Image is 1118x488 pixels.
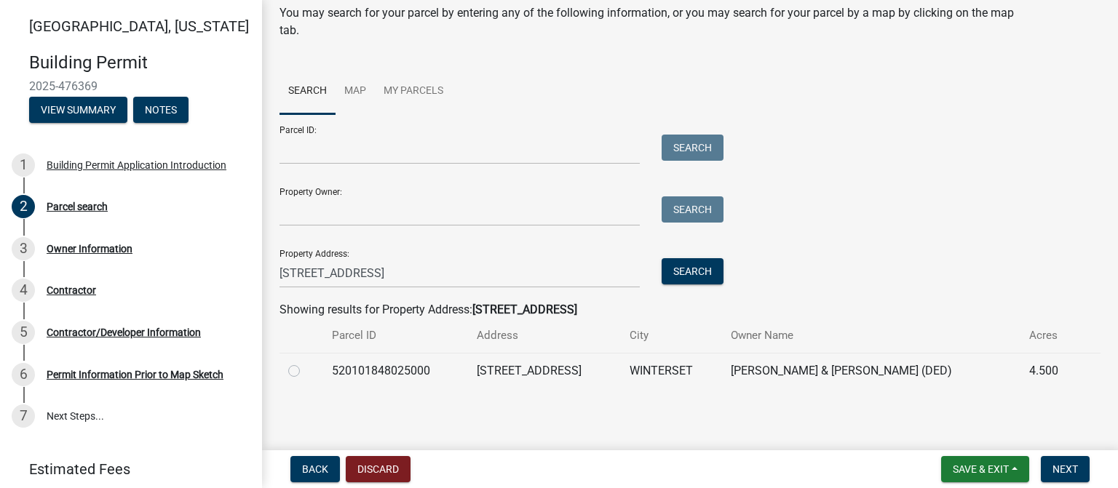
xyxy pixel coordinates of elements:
a: Estimated Fees [12,455,239,484]
wm-modal-confirm: Summary [29,105,127,116]
th: Parcel ID [323,319,468,353]
td: [STREET_ADDRESS] [468,353,621,388]
strong: [STREET_ADDRESS] [472,303,577,316]
button: Notes [133,97,189,123]
td: 4.500 [1020,353,1079,388]
button: View Summary [29,97,127,123]
button: Search [662,258,723,284]
div: 3 [12,237,35,260]
a: Search [279,68,336,115]
td: WINTERSET [621,353,722,388]
div: Owner Information [47,244,132,254]
td: [PERSON_NAME] & [PERSON_NAME] (DED) [722,353,1020,388]
div: Contractor [47,285,96,295]
div: 1 [12,153,35,177]
div: Showing results for Property Address: [279,301,1101,319]
td: 520101848025000 [323,353,468,388]
th: Owner Name [722,319,1020,353]
div: Building Permit Application Introduction [47,160,226,170]
span: Next [1052,463,1078,475]
div: Parcel search [47,201,108,212]
p: You may search for your parcel by entering any of the following information, or you may search fo... [279,4,1020,39]
span: Save & Exit [953,463,1009,475]
div: 4 [12,279,35,302]
span: Back [302,463,328,475]
button: Search [662,196,723,223]
th: Acres [1020,319,1079,353]
div: 7 [12,404,35,428]
span: [GEOGRAPHIC_DATA], [US_STATE] [29,17,249,35]
h4: Building Permit [29,52,250,73]
wm-modal-confirm: Notes [133,105,189,116]
button: Discard [346,456,411,482]
div: Contractor/Developer Information [47,327,201,337]
div: 6 [12,363,35,386]
div: Permit Information Prior to Map Sketch [47,369,223,380]
button: Back [290,456,340,482]
a: Map [336,68,375,115]
button: Save & Exit [941,456,1029,482]
button: Next [1041,456,1090,482]
th: Address [468,319,621,353]
div: 5 [12,321,35,344]
span: 2025-476369 [29,79,233,93]
button: Search [662,135,723,161]
th: City [621,319,722,353]
div: 2 [12,195,35,218]
a: My Parcels [375,68,452,115]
